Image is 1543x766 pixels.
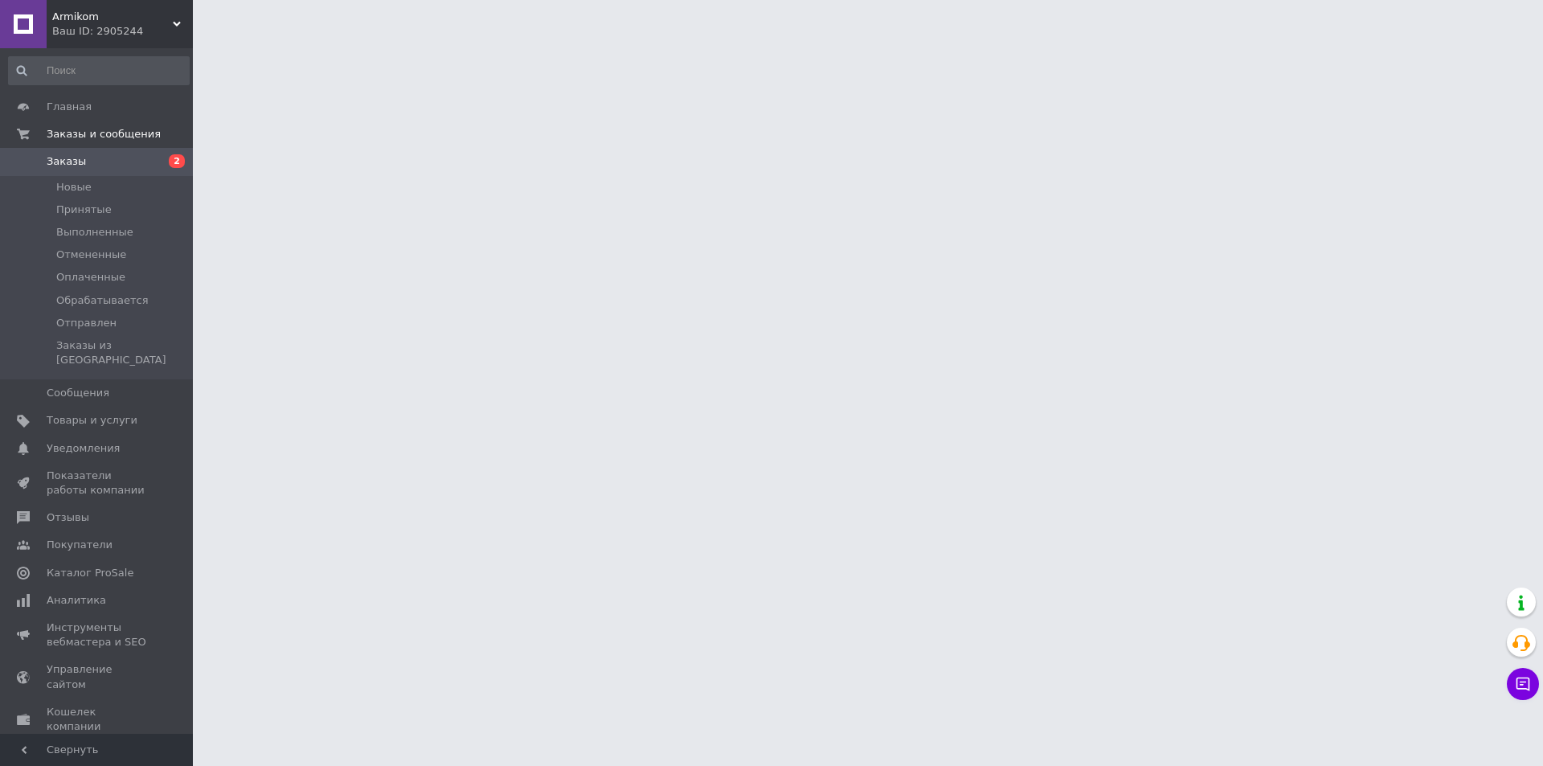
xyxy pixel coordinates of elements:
span: Отправлен [56,316,117,330]
span: 2 [169,154,185,168]
span: Аналитика [47,593,106,608]
span: Каталог ProSale [47,566,133,580]
span: Кошелек компании [47,705,149,734]
span: Заказы из [GEOGRAPHIC_DATA] [56,338,188,367]
span: Отмененные [56,248,126,262]
input: Поиск [8,56,190,85]
span: Выполненные [56,225,133,240]
span: Заказы [47,154,86,169]
span: Товары и услуги [47,413,137,428]
span: Обрабатывается [56,293,148,308]
span: Управление сайтом [47,662,149,691]
span: Заказы и сообщения [47,127,161,141]
span: Принятые [56,203,112,217]
span: Оплаченные [56,270,125,285]
button: Чат с покупателем [1507,668,1539,700]
span: Отзывы [47,510,89,525]
span: Новые [56,180,92,195]
span: Инструменты вебмастера и SEO [47,621,149,649]
span: Уведомления [47,441,120,456]
span: Сообщения [47,386,109,400]
span: Покупатели [47,538,113,552]
span: Armikom [52,10,173,24]
span: Показатели работы компании [47,469,149,498]
span: Главная [47,100,92,114]
div: Ваш ID: 2905244 [52,24,193,39]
